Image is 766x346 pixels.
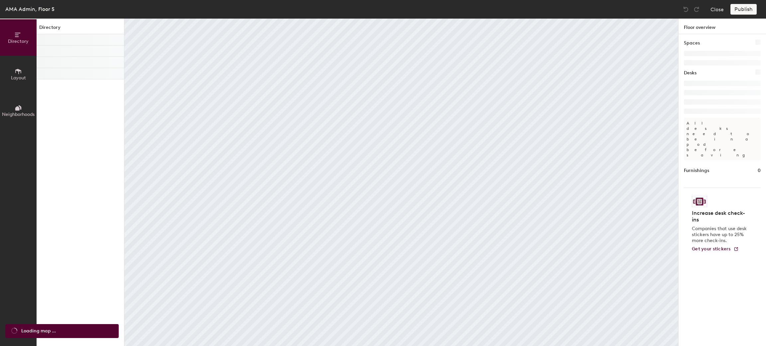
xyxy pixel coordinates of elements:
[692,210,749,223] h4: Increase desk check-ins
[758,167,761,174] h1: 0
[2,112,35,117] span: Neighborhoods
[710,4,724,15] button: Close
[683,6,689,13] img: Undo
[692,246,731,252] span: Get your stickers
[684,69,697,77] h1: Desks
[693,6,700,13] img: Redo
[692,196,707,207] img: Sticker logo
[684,167,709,174] h1: Furnishings
[692,226,749,244] p: Companies that use desk stickers have up to 25% more check-ins.
[37,24,124,34] h1: Directory
[11,75,26,81] span: Layout
[692,246,739,252] a: Get your stickers
[5,5,55,13] div: AMA Admin, Floor 5
[8,39,29,44] span: Directory
[684,40,700,47] h1: Spaces
[679,19,766,34] h1: Floor overview
[684,118,761,160] p: All desks need to be in a pod before saving
[21,327,56,335] span: Loading map ...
